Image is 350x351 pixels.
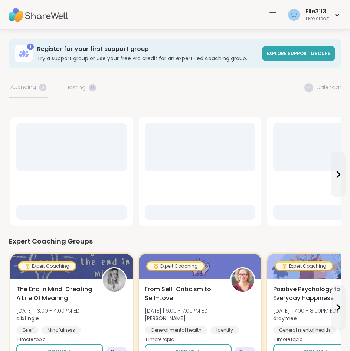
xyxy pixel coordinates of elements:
div: Mindfulness [42,326,81,334]
div: Expert Coaching [19,263,75,270]
img: alixtingle [103,268,126,292]
div: 1 [27,44,34,50]
span: [DATE] | 7:00 - 8:00PM EDT [273,307,339,315]
div: Elle3113 [305,7,329,16]
b: draymee [273,315,297,322]
div: Grief [16,326,39,334]
span: From Self-Criticism to Self-Love [145,285,222,303]
div: Expert Coaching [147,263,204,270]
span: [DATE] | 6:00 - 7:00PM EDT [145,307,210,315]
span: The End In Mind: Creating A Life Of Meaning [16,285,94,303]
div: Expert Coaching [276,263,332,270]
div: Expert Coaching Groups [9,236,341,247]
h3: Try a support group or use your free Pro credit for an expert-led coaching group. [37,55,258,62]
img: Elle3113 [288,9,300,21]
div: 1 Pro credit [305,16,329,22]
h3: Register for your first support group [37,45,258,53]
span: [DATE] | 3:00 - 4:00PM EDT [16,307,82,315]
a: Explore support groups [262,46,335,61]
div: Identity [210,326,239,334]
img: ShareWell Nav Logo [9,2,68,28]
div: General mental health [145,326,207,334]
b: [PERSON_NAME] [145,315,186,322]
div: General mental health [273,326,336,334]
b: alixtingle [16,315,39,322]
span: Explore support groups [266,50,331,57]
img: Fausta [231,268,254,292]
